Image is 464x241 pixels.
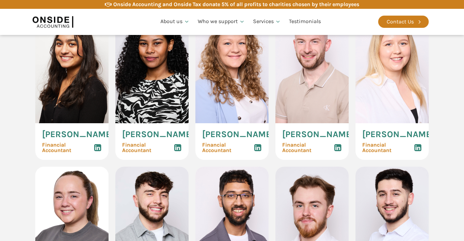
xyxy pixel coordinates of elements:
[33,14,73,30] img: Onside Accounting
[282,130,354,139] span: [PERSON_NAME]
[285,10,325,33] a: Testimonials
[282,142,334,153] span: Financial Accountant
[378,16,429,28] a: Contact Us
[122,130,194,139] span: [PERSON_NAME]
[362,142,414,153] span: Financial Accountant
[202,142,254,153] span: Financial Accountant
[194,10,249,33] a: Who we support
[42,130,114,139] span: [PERSON_NAME]
[202,130,274,139] span: [PERSON_NAME]
[122,142,174,153] span: Financial Accountant
[156,10,194,33] a: About us
[42,142,94,153] span: Financial Accountant
[249,10,285,33] a: Services
[362,130,434,139] span: [PERSON_NAME]
[387,17,414,26] div: Contact Us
